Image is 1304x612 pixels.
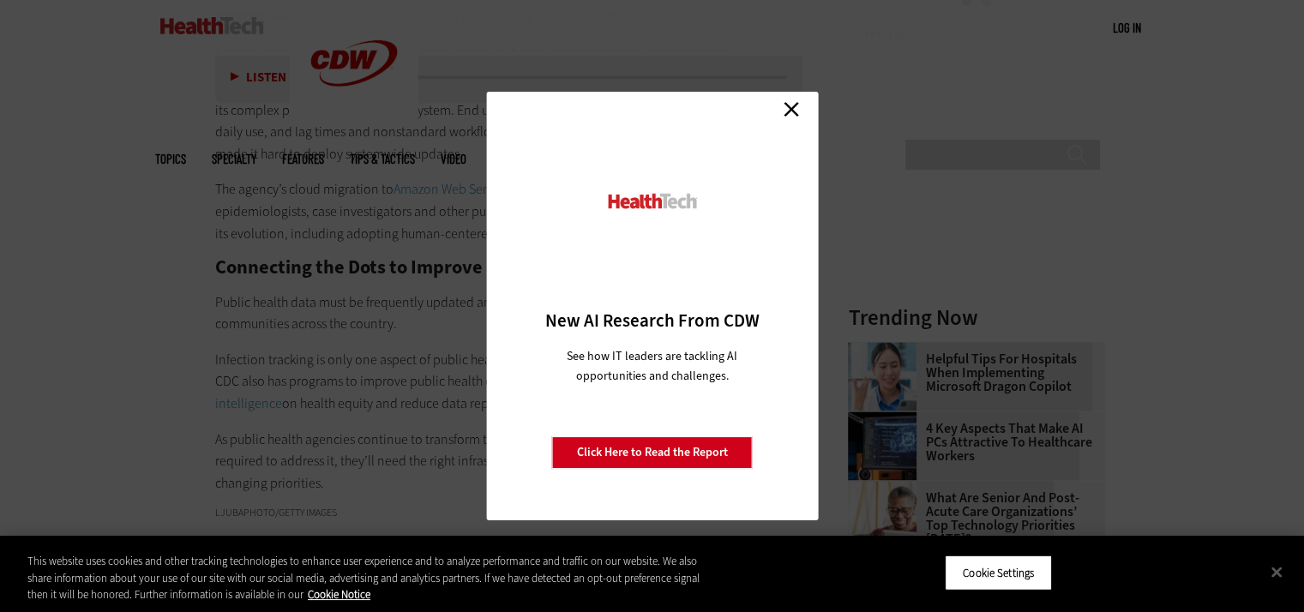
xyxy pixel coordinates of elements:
p: See how IT leaders are tackling AI opportunities and challenges. [546,346,758,386]
button: Cookie Settings [945,555,1052,591]
div: This website uses cookies and other tracking technologies to enhance user experience and to analy... [27,553,718,603]
img: HealthTech_0.png [605,192,699,210]
a: Close [778,96,804,122]
a: More information about your privacy [308,587,370,602]
a: Click Here to Read the Report [552,436,753,469]
button: Close [1258,553,1295,591]
h3: New AI Research From CDW [516,309,788,333]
